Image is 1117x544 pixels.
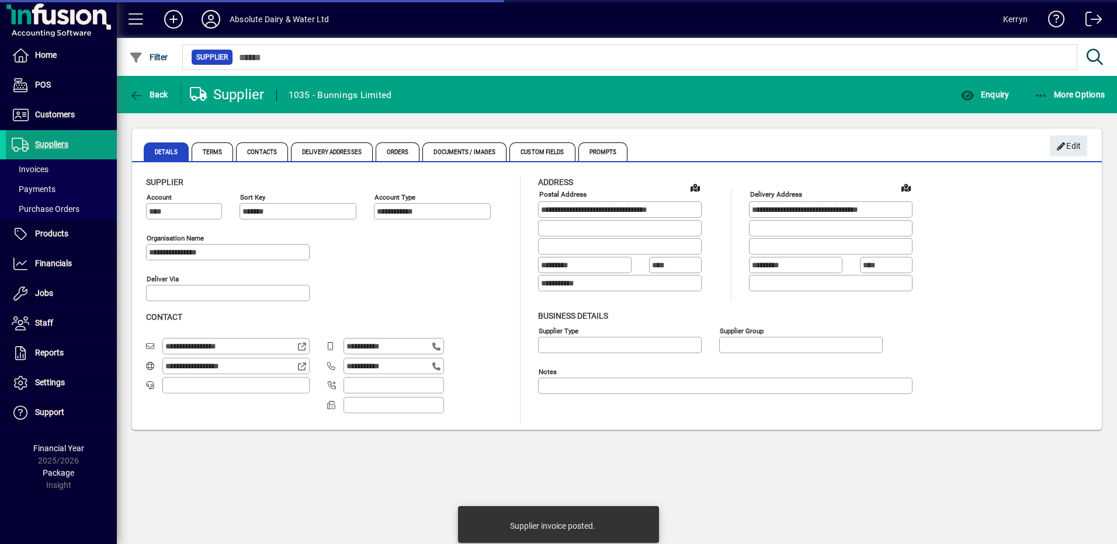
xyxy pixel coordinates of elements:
a: Home [6,41,117,70]
button: Enquiry [958,84,1012,105]
span: Financials [35,259,72,268]
mat-label: Sort key [240,193,265,201]
div: Kerryn [1003,10,1028,29]
div: Supplier [190,85,265,104]
span: Contact [146,312,182,322]
span: Supplier [146,177,183,187]
span: Edit [1056,137,1081,156]
button: Add [155,9,192,30]
app-page-header-button: Back [117,84,181,105]
span: Payments [12,184,55,194]
a: Settings [6,368,117,397]
span: Documents / Images [422,142,507,161]
span: Financial Year [33,444,84,453]
span: Support [35,407,64,417]
mat-label: Supplier type [539,326,578,334]
span: Terms [192,142,234,161]
mat-label: Supplier group [720,326,764,334]
mat-label: Account Type [374,193,415,201]
a: Customers [6,100,117,130]
button: Profile [192,9,230,30]
span: Contacts [236,142,288,161]
a: Support [6,398,117,427]
a: View on map [897,178,915,197]
span: Settings [35,378,65,387]
a: Payments [6,179,117,199]
span: Reports [35,348,64,357]
a: Purchase Orders [6,199,117,219]
mat-label: Notes [539,367,557,375]
span: Staff [35,318,53,327]
span: Purchase Orders [12,204,79,214]
button: Edit [1050,135,1087,156]
a: Reports [6,339,117,368]
span: Home [35,50,57,60]
div: Supplier invoice posted. [510,520,595,532]
span: Custom Fields [509,142,575,161]
a: Products [6,219,117,249]
span: Business details [538,311,608,320]
button: More Options [1031,84,1108,105]
span: Jobs [35,288,53,298]
a: Invoices [6,159,117,179]
span: Details [144,142,189,161]
button: Back [126,84,171,105]
span: Address [538,177,573,187]
span: Orders [376,142,420,161]
span: Filter [129,53,168,62]
span: Invoices [12,165,48,174]
span: Products [35,229,68,238]
span: Supplier [196,51,228,63]
a: Knowledge Base [1039,2,1065,40]
mat-label: Deliver via [147,275,179,283]
span: Enquiry [960,90,1009,99]
a: POS [6,71,117,100]
a: Staff [6,309,117,338]
span: Package [43,468,74,477]
mat-label: Account [147,193,172,201]
span: Customers [35,110,75,119]
div: 1035 - Bunnings Limited [289,86,392,104]
span: Suppliers [35,140,68,149]
a: View on map [686,178,705,197]
span: Prompts [578,142,628,161]
mat-label: Organisation name [147,234,204,242]
a: Jobs [6,279,117,308]
span: Delivery Addresses [291,142,373,161]
span: Back [129,90,168,99]
a: Financials [6,249,117,278]
button: Filter [126,47,171,68]
a: Logout [1077,2,1102,40]
span: More Options [1034,90,1105,99]
span: POS [35,80,51,89]
div: Absolute Dairy & Water Ltd [230,10,329,29]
